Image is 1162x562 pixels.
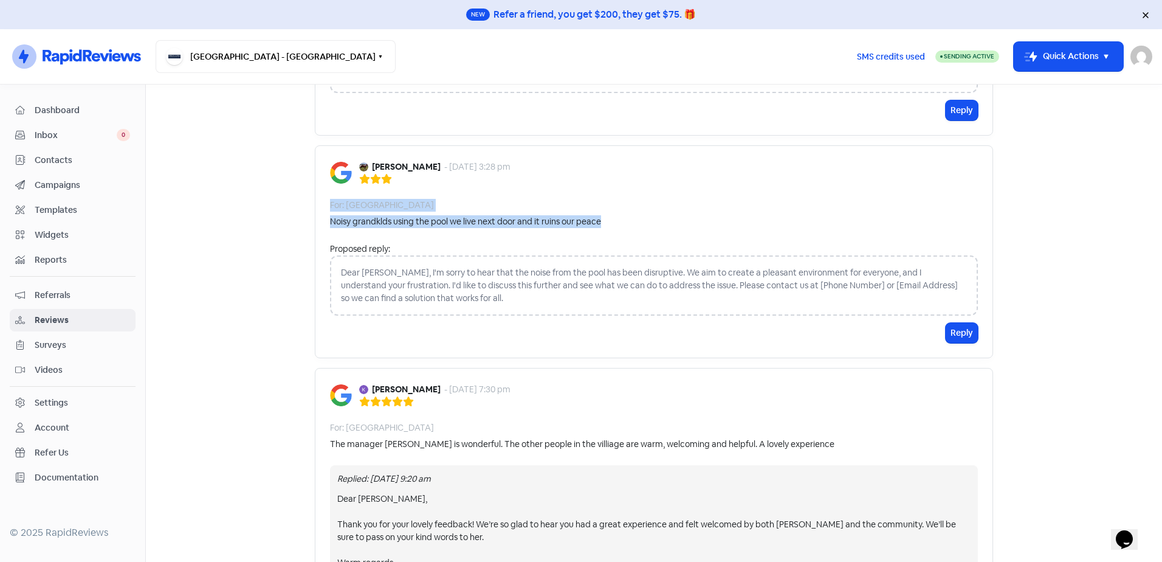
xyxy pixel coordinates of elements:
[10,224,136,246] a: Widgets
[330,199,434,212] div: For: [GEOGRAPHIC_DATA]
[10,392,136,414] a: Settings
[359,385,368,394] img: Avatar
[35,104,130,117] span: Dashboard
[466,9,490,21] span: New
[330,162,352,184] img: Image
[10,249,136,271] a: Reports
[35,204,130,217] span: Templates
[35,289,130,302] span: Referrals
[444,383,511,396] div: - [DATE] 7:30 pm
[10,199,136,221] a: Templates
[944,52,994,60] span: Sending Active
[10,467,136,489] a: Documentation
[117,129,130,141] span: 0
[857,50,925,63] span: SMS credits used
[1130,46,1152,68] img: User
[372,161,441,173] b: [PERSON_NAME]
[10,124,136,147] a: Inbox 0
[10,99,136,122] a: Dashboard
[946,100,978,120] button: Reply
[35,397,68,409] div: Settings
[372,383,441,396] b: [PERSON_NAME]
[359,162,368,172] img: Avatar
[35,229,130,241] span: Widgets
[444,161,511,173] div: - [DATE] 3:28 pm
[35,154,130,167] span: Contacts
[10,149,136,172] a: Contacts
[35,314,130,327] span: Reviews
[10,174,136,196] a: Campaigns
[10,526,136,540] div: © 2025 RapidReviews
[10,309,136,331] a: Reviews
[35,179,130,192] span: Campaigns
[10,334,136,356] a: Surveys
[35,364,130,376] span: Videos
[35,254,130,266] span: Reports
[330,421,434,434] div: For: [GEOGRAPHIC_DATA]
[156,40,396,73] button: [GEOGRAPHIC_DATA] - [GEOGRAPHIC_DATA]
[337,473,431,484] i: Replied: [DATE] 9:20 am
[35,446,130,459] span: Refer Us
[35,129,117,142] span: Inbox
[10,359,136,381] a: Videos
[330,215,601,228] div: Noisy grandklds using the pool we live next door and it ruins our peace
[1111,513,1150,550] iframe: chat widget
[10,417,136,439] a: Account
[493,7,696,22] div: Refer a friend, you get $200, they get $75. 🎁
[946,323,978,343] button: Reply
[330,438,834,451] div: The manager [PERSON_NAME] is wonderful. The other people in the villiage are warm, welcoming and ...
[1014,42,1123,71] button: Quick Actions
[330,255,978,316] div: Dear [PERSON_NAME], I'm sorry to hear that the noise from the pool has been disruptive. We aim to...
[10,442,136,464] a: Refer Us
[10,284,136,307] a: Referrals
[330,243,978,255] div: Proposed reply:
[35,339,130,352] span: Surveys
[847,49,935,62] a: SMS credits used
[35,421,69,434] div: Account
[330,384,352,406] img: Image
[935,49,999,64] a: Sending Active
[35,471,130,484] span: Documentation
